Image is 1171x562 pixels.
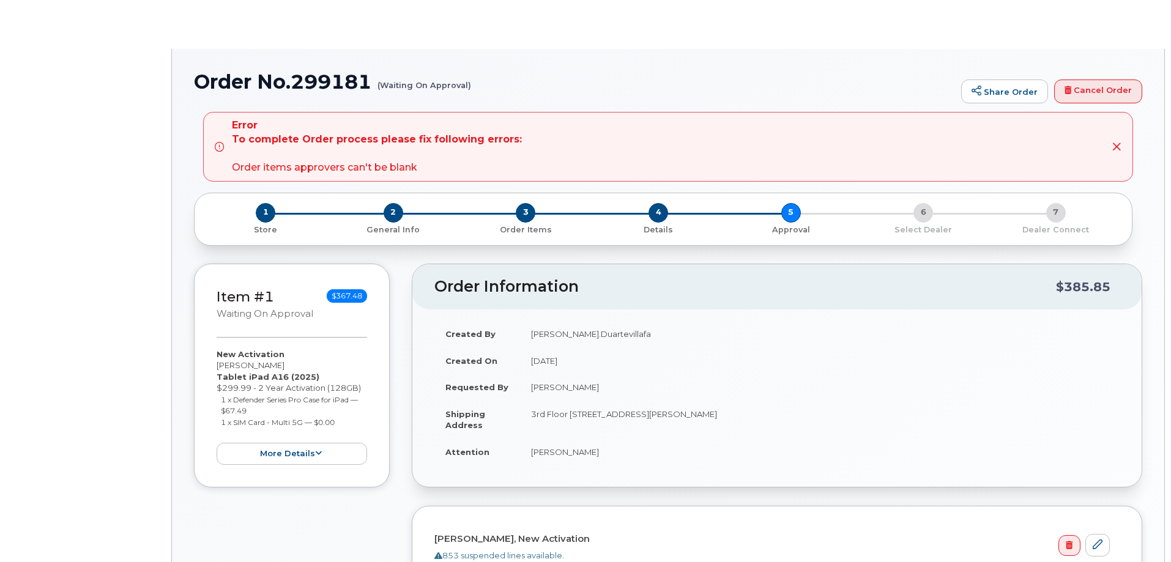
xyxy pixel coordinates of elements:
strong: Requested By [445,382,508,392]
a: 1 Store [204,223,327,235]
span: 1 [256,203,275,223]
a: 3 Order Items [459,223,592,235]
a: 2 General Info [327,223,460,235]
h2: Order Information [434,278,1056,295]
p: General Info [332,224,455,235]
td: [PERSON_NAME] [520,374,1120,401]
span: $367.48 [327,289,367,303]
strong: Error [232,119,522,133]
p: Order Items [464,224,587,235]
span: 4 [649,203,668,223]
p: Details [597,224,720,235]
small: Waiting On Approval [217,308,313,319]
strong: Created On [445,356,497,366]
div: [PERSON_NAME] $299.99 - 2 Year Activation (128GB) [217,349,367,465]
div: 853 suspended lines available. [434,550,1110,561]
small: 1 x Defender Series Pro Case for iPad — $67.49 [221,395,358,416]
small: (Waiting On Approval) [377,71,471,90]
span: 2 [384,203,403,223]
a: Share Order [961,79,1048,104]
small: 1 x SIM Card - Multi 5G — $0.00 [221,418,335,427]
strong: Tablet iPad A16 (2025) [217,372,319,382]
strong: To complete Order process please fix following errors: [232,133,522,147]
a: 4 Details [592,223,725,235]
td: [PERSON_NAME].Duartevillafa [520,320,1120,347]
strong: New Activation [217,349,284,359]
h1: Order No.299181 [194,71,955,92]
h4: [PERSON_NAME], New Activation [434,534,1110,544]
p: Store [209,224,322,235]
td: [DATE] [520,347,1120,374]
div: $385.85 [1056,275,1110,298]
strong: Created By [445,329,496,339]
a: Cancel Order [1054,79,1142,104]
div: Order items approvers can't be blank [232,119,522,174]
td: 3rd Floor [STREET_ADDRESS][PERSON_NAME] [520,401,1120,438]
td: [PERSON_NAME] [520,438,1120,465]
strong: Attention [445,447,489,457]
strong: Shipping Address [445,409,485,431]
a: Item #1 [217,288,274,305]
button: more details [217,443,367,465]
span: 3 [516,203,535,223]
